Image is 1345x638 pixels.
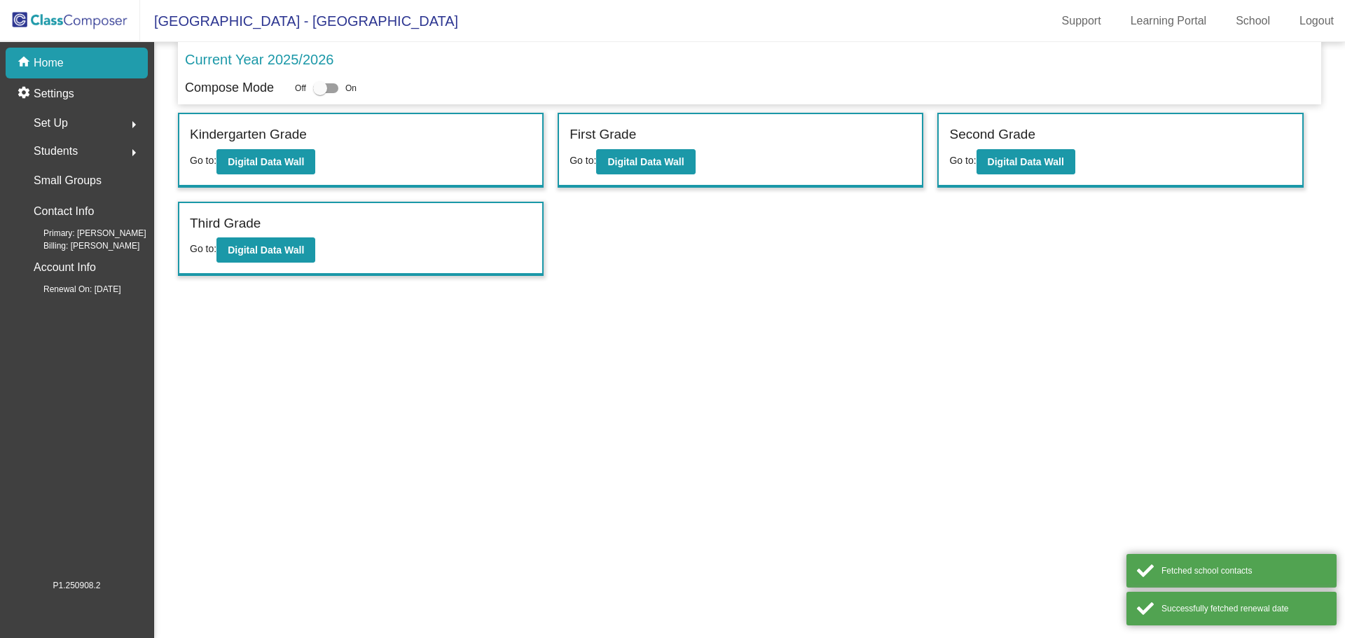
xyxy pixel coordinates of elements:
[596,149,695,174] button: Digital Data Wall
[977,149,1075,174] button: Digital Data Wall
[190,243,216,254] span: Go to:
[295,82,306,95] span: Off
[190,125,307,145] label: Kindergarten Grade
[988,156,1064,167] b: Digital Data Wall
[125,116,142,133] mat-icon: arrow_right
[228,156,304,167] b: Digital Data Wall
[1225,10,1281,32] a: School
[17,55,34,71] mat-icon: home
[34,85,74,102] p: Settings
[190,155,216,166] span: Go to:
[607,156,684,167] b: Digital Data Wall
[34,113,68,133] span: Set Up
[190,214,261,234] label: Third Grade
[216,237,315,263] button: Digital Data Wall
[185,49,333,70] p: Current Year 2025/2026
[1288,10,1345,32] a: Logout
[185,78,274,97] p: Compose Mode
[34,202,94,221] p: Contact Info
[228,244,304,256] b: Digital Data Wall
[34,258,96,277] p: Account Info
[949,155,976,166] span: Go to:
[34,55,64,71] p: Home
[17,85,34,102] mat-icon: settings
[1051,10,1112,32] a: Support
[140,10,458,32] span: [GEOGRAPHIC_DATA] - [GEOGRAPHIC_DATA]
[125,144,142,161] mat-icon: arrow_right
[345,82,357,95] span: On
[570,155,596,166] span: Go to:
[21,240,139,252] span: Billing: [PERSON_NAME]
[216,149,315,174] button: Digital Data Wall
[1161,602,1326,615] div: Successfully fetched renewal date
[21,283,120,296] span: Renewal On: [DATE]
[1119,10,1218,32] a: Learning Portal
[34,171,102,190] p: Small Groups
[34,141,78,161] span: Students
[21,227,146,240] span: Primary: [PERSON_NAME]
[949,125,1035,145] label: Second Grade
[1161,564,1326,577] div: Fetched school contacts
[570,125,636,145] label: First Grade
